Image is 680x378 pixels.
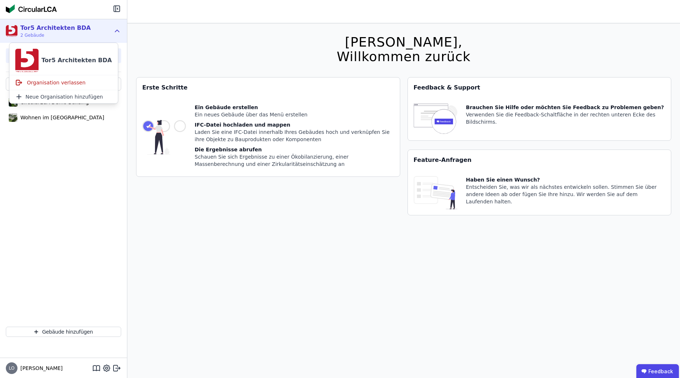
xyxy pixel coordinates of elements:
[195,128,394,143] div: Laden Sie eine IFC-Datei innerhalb Ihres Gebäudes hoch und verknüpfen Sie ihre Objekte zu Bauprod...
[337,35,470,49] div: [PERSON_NAME],
[17,365,63,372] span: [PERSON_NAME]
[337,49,470,64] div: Willkommen zurück
[195,121,394,128] div: IFC-Datei hochladen und mappen
[195,153,394,168] div: Schauen Sie sich Ergebnisse zu einer Ökobilanzierung, einer Massenberechnung und einer Zirkularit...
[20,24,91,32] div: Tor5 Architekten BDA
[15,49,39,72] img: Tor5 Architekten BDA
[17,114,104,121] div: Wohnen im [GEOGRAPHIC_DATA]
[414,104,457,135] img: feedback-icon-HCTs5lye.svg
[9,112,17,123] img: Wohnen im Fortunapark
[20,32,91,38] span: 2 Gebäude
[408,150,671,170] div: Feature-Anfragen
[41,56,112,65] div: Tor5 Architekten BDA
[466,111,665,126] div: Verwenden Sie die Feedback-Schaltfläche in der rechten unteren Ecke des Bildschirms.
[136,77,400,98] div: Erste Schritte
[408,77,671,98] div: Feedback & Support
[6,327,121,337] button: Gebäude hinzufügen
[195,111,394,118] div: Ein neues Gebäude über das Menü erstellen
[466,176,665,183] div: Haben Sie einen Wunsch?
[414,176,457,209] img: feature_request_tile-UiXE1qGU.svg
[25,93,103,100] span: Neue Organisation hinzufügen
[6,25,17,37] img: Tor5 Architekten BDA
[195,104,394,111] div: Ein Gebäude erstellen
[9,75,118,90] div: Organisation verlassen
[466,104,665,111] div: Brauchen Sie Hilfe oder möchten Sie Feedback zu Problemen geben?
[6,4,57,13] img: Concular
[195,146,394,153] div: Die Ergebnisse abrufen
[9,96,17,108] img: CircularLCA Demo Building
[9,366,15,370] span: LO
[142,104,186,171] img: getting_started_tile-DrF_GRSv.svg
[466,183,665,205] div: Entscheiden Sie, was wir als nächstes entwickeln sollen. Stimmen Sie über andere Ideen ab oder fü...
